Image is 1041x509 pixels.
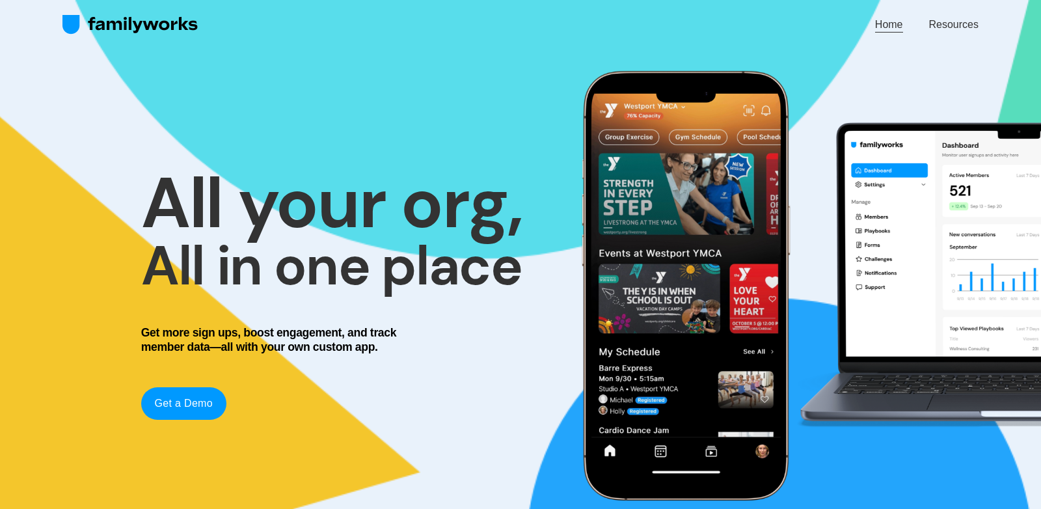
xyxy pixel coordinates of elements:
[141,325,407,355] h4: Get more sign ups, boost engagement, and track member data—all with your own custom app.
[141,387,226,420] a: Get a Demo
[141,158,522,249] strong: All your org,
[62,14,198,35] img: FamilyWorks
[929,16,979,34] a: Resources
[141,230,522,301] strong: All in one place
[875,16,903,34] a: Home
